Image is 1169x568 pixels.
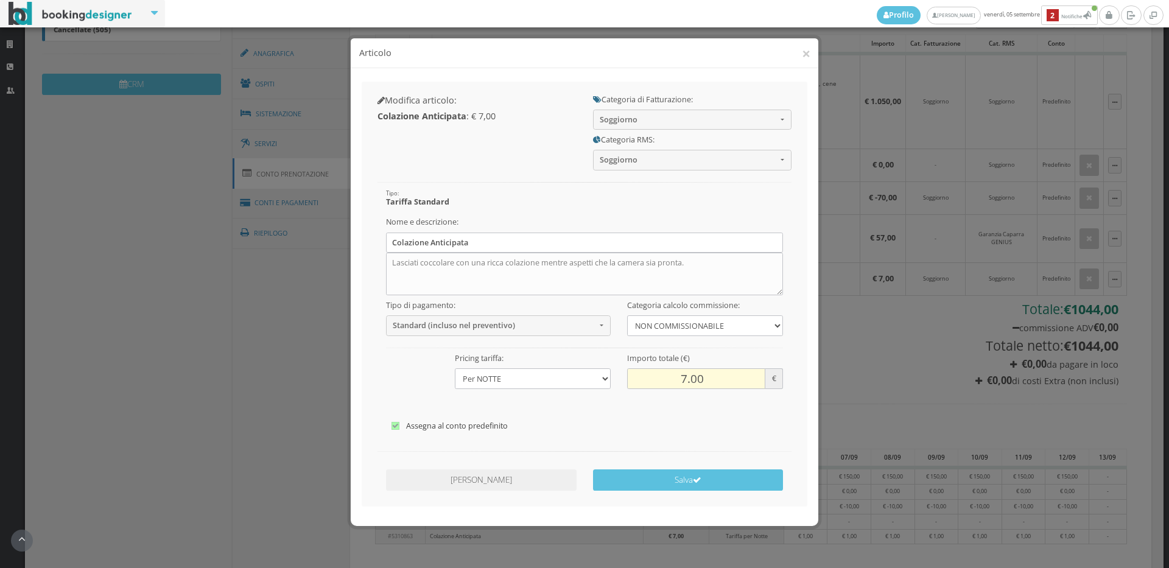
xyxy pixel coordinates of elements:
small: Tipo: [386,189,399,197]
span: Soggiorno [600,155,777,164]
h5: Categoria RMS: [593,135,792,144]
img: BookingDesigner.com [9,2,132,26]
button: 2Notifiche [1041,5,1098,25]
a: Profilo [877,6,921,24]
button: × [802,46,810,61]
input: Inserisci il nome dell'articolo [386,233,784,253]
h5: Tipo di pagamento: [386,301,611,310]
h5: Pricing tariffa: [455,354,611,363]
b: Colazione Anticipata [377,110,466,122]
h5: Categoria di Fatturazione: [593,95,792,104]
span: Soggiorno [600,115,777,124]
button: [PERSON_NAME] [386,469,577,491]
button: Standard (incluso nel preventivo) [386,315,611,335]
label: Assegna al conto predefinito [391,419,778,433]
button: Salva [593,469,784,491]
button: Soggiorno [593,110,792,130]
span: Standard (incluso nel preventivo) [393,321,596,330]
a: [PERSON_NAME] [927,7,981,24]
select: Seleziona il tipo di tariffa [627,315,783,335]
select: Seleziona il tipo di pricing [455,368,611,388]
textarea: Lasciati coccolare con una ricca colazione mentre aspetti che la camera sia pronta. [386,253,784,295]
h4: : € 7,00 [377,111,576,121]
b: 2 [1047,9,1059,22]
h4: Articolo [359,47,810,60]
button: Soggiorno [593,150,792,170]
span: € [765,368,784,388]
h5: Categoria calcolo commissione: [627,301,783,310]
h4: Modifica articolo: [377,95,576,105]
h5: Nome e descrizione: [386,217,784,226]
h5: Importo totale (€) [627,354,783,363]
b: Tariffa Standard [386,197,449,207]
span: venerdì, 05 settembre [877,5,1099,25]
